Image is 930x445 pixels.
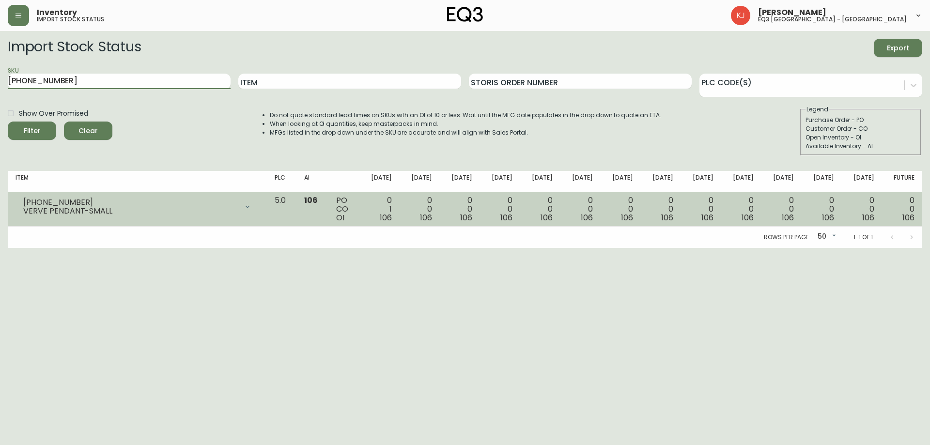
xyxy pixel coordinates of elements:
button: Filter [8,122,56,140]
p: 1-1 of 1 [853,233,873,242]
img: logo [447,7,483,22]
th: AI [296,171,329,192]
div: PO CO [336,196,351,222]
h2: Import Stock Status [8,39,141,57]
span: 106 [782,212,794,223]
td: 5.0 [267,192,296,227]
th: [DATE] [601,171,641,192]
th: [DATE] [359,171,400,192]
span: [PERSON_NAME] [758,9,826,16]
p: Rows per page: [764,233,810,242]
div: 0 0 [689,196,713,222]
div: 0 0 [608,196,633,222]
div: 0 0 [890,196,914,222]
div: 0 0 [769,196,794,222]
span: 106 [902,212,914,223]
span: 106 [380,212,392,223]
th: [DATE] [721,171,761,192]
th: [DATE] [560,171,601,192]
div: [PHONE_NUMBER]VERVE PENDANT-SMALL [15,196,259,217]
span: 106 [621,212,633,223]
th: [DATE] [400,171,440,192]
span: Show Over Promised [19,108,88,119]
th: [DATE] [761,171,802,192]
th: Future [882,171,922,192]
span: 106 [304,195,318,206]
div: 0 0 [809,196,834,222]
span: 106 [460,212,472,223]
th: [DATE] [802,171,842,192]
th: [DATE] [681,171,721,192]
span: 106 [822,212,834,223]
th: [DATE] [842,171,882,192]
span: 106 [500,212,512,223]
span: 106 [742,212,754,223]
div: Open Inventory - OI [806,133,916,142]
div: 50 [814,229,838,245]
span: 106 [541,212,553,223]
div: 0 1 [367,196,392,222]
th: Item [8,171,267,192]
legend: Legend [806,105,829,114]
span: 106 [661,212,673,223]
div: [PHONE_NUMBER] [23,198,238,207]
th: PLC [267,171,296,192]
div: Filter [24,125,41,137]
span: Export [882,42,914,54]
th: [DATE] [520,171,560,192]
li: When looking at OI quantities, keep masterpacks in mind. [270,120,661,128]
div: 0 0 [448,196,472,222]
button: Export [874,39,922,57]
th: [DATE] [480,171,520,192]
li: Do not quote standard lead times on SKUs with an OI of 10 or less. Wait until the MFG date popula... [270,111,661,120]
div: 0 0 [729,196,754,222]
span: OI [336,212,344,223]
div: 0 0 [407,196,432,222]
span: 106 [420,212,432,223]
img: 24a625d34e264d2520941288c4a55f8e [731,6,750,25]
div: Available Inventory - AI [806,142,916,151]
div: VERVE PENDANT-SMALL [23,207,238,215]
button: Clear [64,122,112,140]
div: 0 0 [528,196,553,222]
span: 106 [701,212,713,223]
div: Customer Order - CO [806,124,916,133]
span: 106 [581,212,593,223]
div: 0 0 [568,196,593,222]
span: Clear [72,125,105,137]
div: 0 0 [488,196,512,222]
li: MFGs listed in the drop down under the SKU are accurate and will align with Sales Portal. [270,128,661,137]
h5: import stock status [37,16,104,22]
span: 106 [862,212,874,223]
th: [DATE] [440,171,480,192]
div: 0 0 [850,196,874,222]
div: 0 0 [649,196,673,222]
th: [DATE] [641,171,681,192]
span: Inventory [37,9,77,16]
h5: eq3 [GEOGRAPHIC_DATA] - [GEOGRAPHIC_DATA] [758,16,907,22]
div: Purchase Order - PO [806,116,916,124]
